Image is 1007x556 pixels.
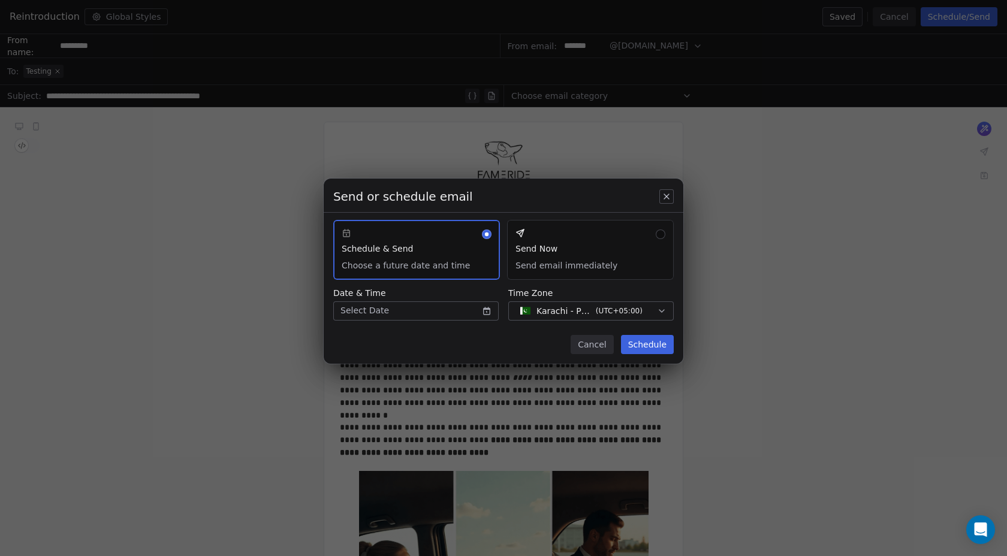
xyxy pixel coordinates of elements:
[536,305,591,317] span: Karachi - PKT
[333,188,473,205] span: Send or schedule email
[333,301,499,321] button: Select Date
[508,301,674,321] button: Karachi - PKT(UTC+05:00)
[333,287,499,299] span: Date & Time
[571,335,613,354] button: Cancel
[596,306,643,316] span: ( UTC+05:00 )
[621,335,674,354] button: Schedule
[508,287,674,299] span: Time Zone
[340,304,389,317] span: Select Date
